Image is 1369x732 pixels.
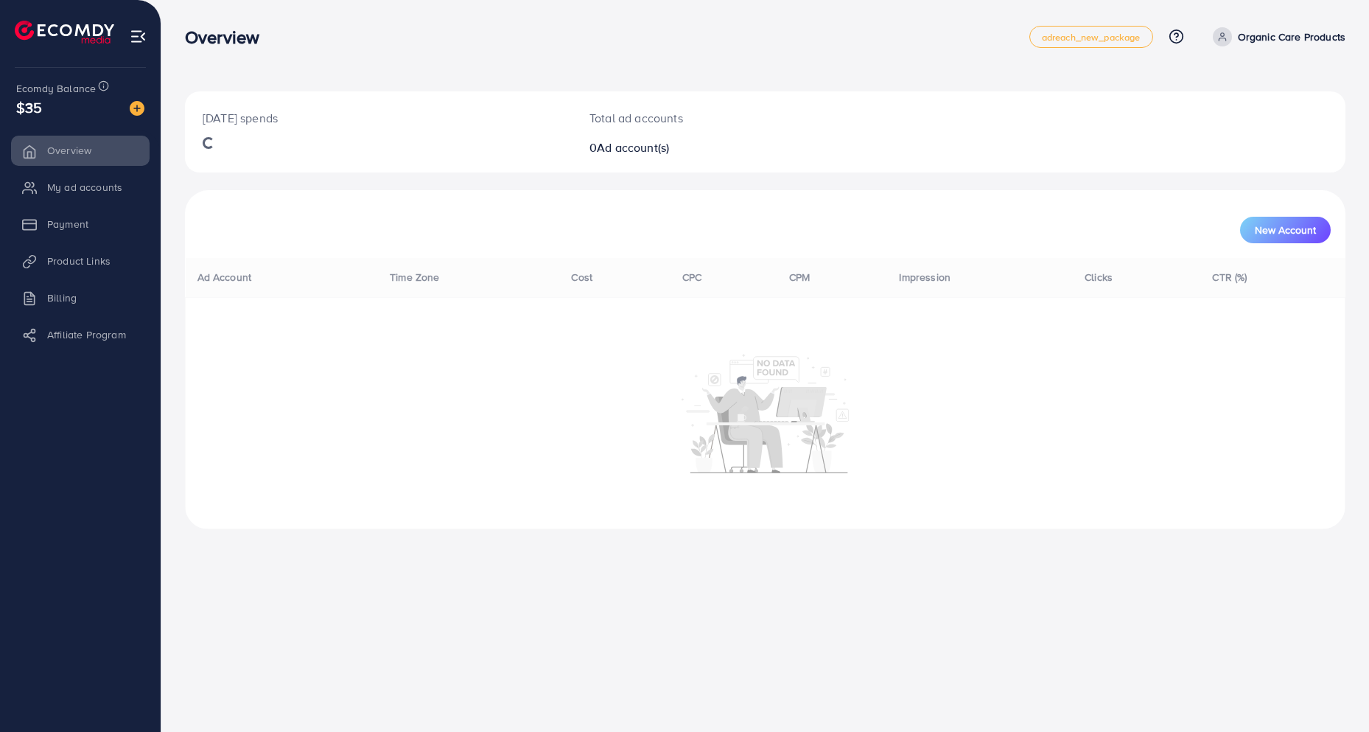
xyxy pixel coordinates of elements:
button: New Account [1240,217,1331,243]
img: image [130,101,144,116]
img: logo [15,21,114,43]
h2: 0 [589,141,844,155]
h3: Overview [185,27,271,48]
a: Organic Care Products [1207,27,1345,46]
span: Ad account(s) [597,139,669,156]
span: Ecomdy Balance [16,81,96,96]
p: [DATE] spends [203,109,554,127]
img: menu [130,28,147,45]
p: Total ad accounts [589,109,844,127]
span: New Account [1255,225,1316,235]
span: adreach_new_package [1042,32,1141,42]
span: $35 [16,97,42,118]
a: adreach_new_package [1029,26,1153,48]
p: Organic Care Products [1238,28,1345,46]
